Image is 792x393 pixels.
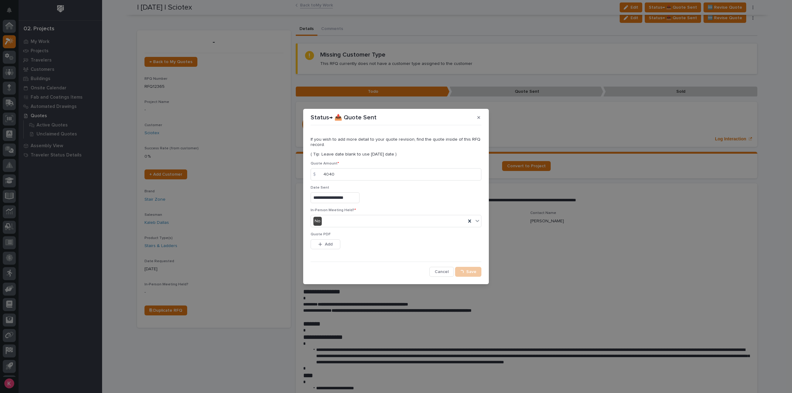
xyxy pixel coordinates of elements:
span: Date Sent [311,186,329,190]
span: Add [325,241,333,247]
button: Add [311,239,340,249]
div: No [313,217,322,226]
p: ( Tip: Leave date blank to use [DATE] date ) [311,152,481,157]
p: Status→ 📤 Quote Sent [311,114,377,121]
button: Cancel [429,267,454,277]
span: Quote Amount [311,162,339,165]
button: Save [455,267,481,277]
p: If you wish to add more detail to your quote revision, find the quote inside of this RFQ record. [311,137,481,147]
div: $ [311,168,323,181]
span: Save [466,269,476,275]
span: In-Person Meeting Held? [311,208,356,212]
span: Quote PDF [311,233,331,236]
span: Cancel [435,269,449,275]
